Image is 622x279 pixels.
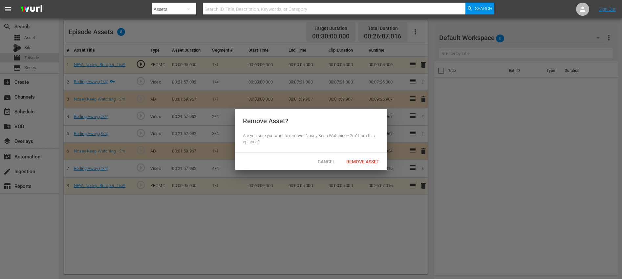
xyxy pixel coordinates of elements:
[465,3,494,14] button: Search
[312,159,340,164] span: Cancel
[599,7,616,12] a: Sign Out
[312,155,341,167] button: Cancel
[243,117,289,125] div: Remove Asset?
[16,2,47,17] img: ans4CAIJ8jUAAAAAAAAAAAAAAAAAAAAAAAAgQb4GAAAAAAAAAAAAAAAAAAAAAAAAJMjXAAAAAAAAAAAAAAAAAAAAAAAAgAT5G...
[341,159,385,164] span: Remove Asset
[475,3,492,14] span: Search
[4,5,12,13] span: menu
[243,133,379,145] div: Are you sure you want to remove "Nosey Keep Watching - 2m" from this episode?
[341,155,385,167] button: Remove Asset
